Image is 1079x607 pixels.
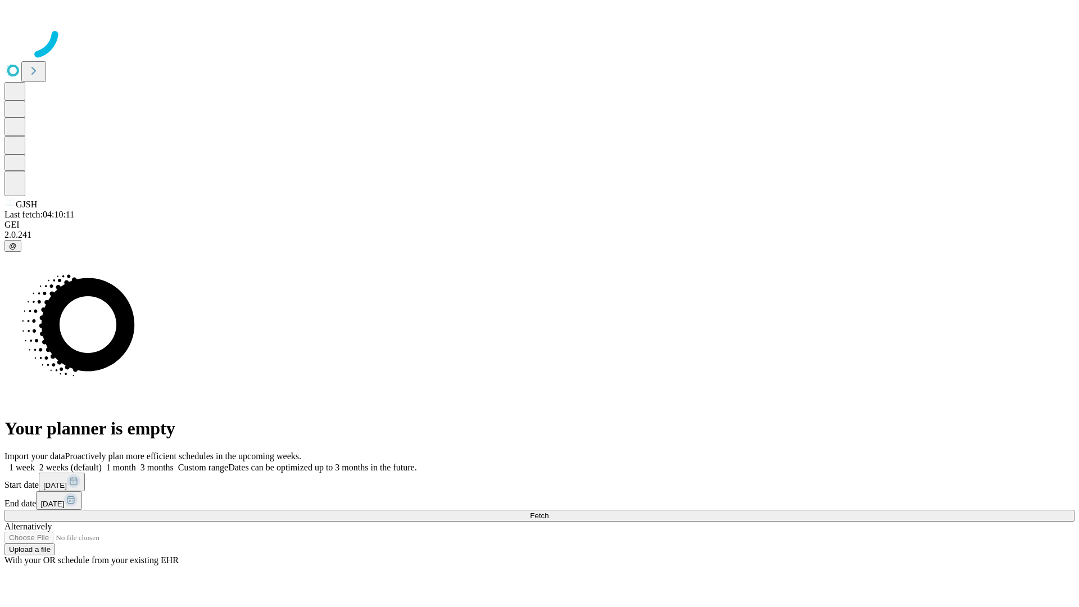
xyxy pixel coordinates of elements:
[9,242,17,250] span: @
[106,463,136,472] span: 1 month
[43,481,67,490] span: [DATE]
[4,491,1075,510] div: End date
[4,240,21,252] button: @
[4,510,1075,522] button: Fetch
[4,418,1075,439] h1: Your planner is empty
[4,543,55,555] button: Upload a file
[228,463,416,472] span: Dates can be optimized up to 3 months in the future.
[4,220,1075,230] div: GEI
[40,500,64,508] span: [DATE]
[4,522,52,531] span: Alternatively
[16,200,37,209] span: GJSH
[4,473,1075,491] div: Start date
[140,463,174,472] span: 3 months
[4,210,74,219] span: Last fetch: 04:10:11
[178,463,228,472] span: Custom range
[9,463,35,472] span: 1 week
[39,463,102,472] span: 2 weeks (default)
[4,230,1075,240] div: 2.0.241
[4,451,65,461] span: Import your data
[4,555,179,565] span: With your OR schedule from your existing EHR
[39,473,85,491] button: [DATE]
[65,451,301,461] span: Proactively plan more efficient schedules in the upcoming weeks.
[530,511,548,520] span: Fetch
[36,491,82,510] button: [DATE]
